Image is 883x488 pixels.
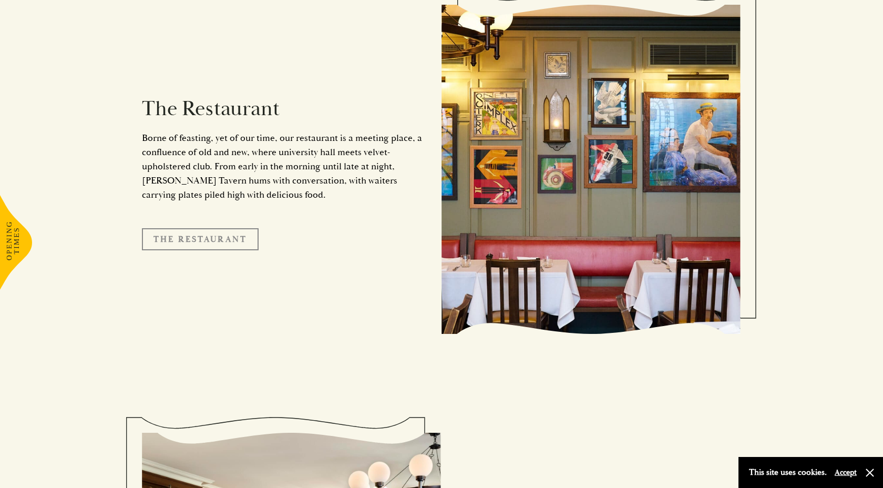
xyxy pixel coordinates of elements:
a: The Restaurant [142,228,259,250]
p: Borne of feasting, yet of our time, our restaurant is a meeting place, a confluence of old and ne... [142,131,426,202]
button: Accept [835,467,857,477]
h2: The Restaurant [142,96,426,121]
p: This site uses cookies. [749,465,827,480]
button: Close and accept [865,467,875,478]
